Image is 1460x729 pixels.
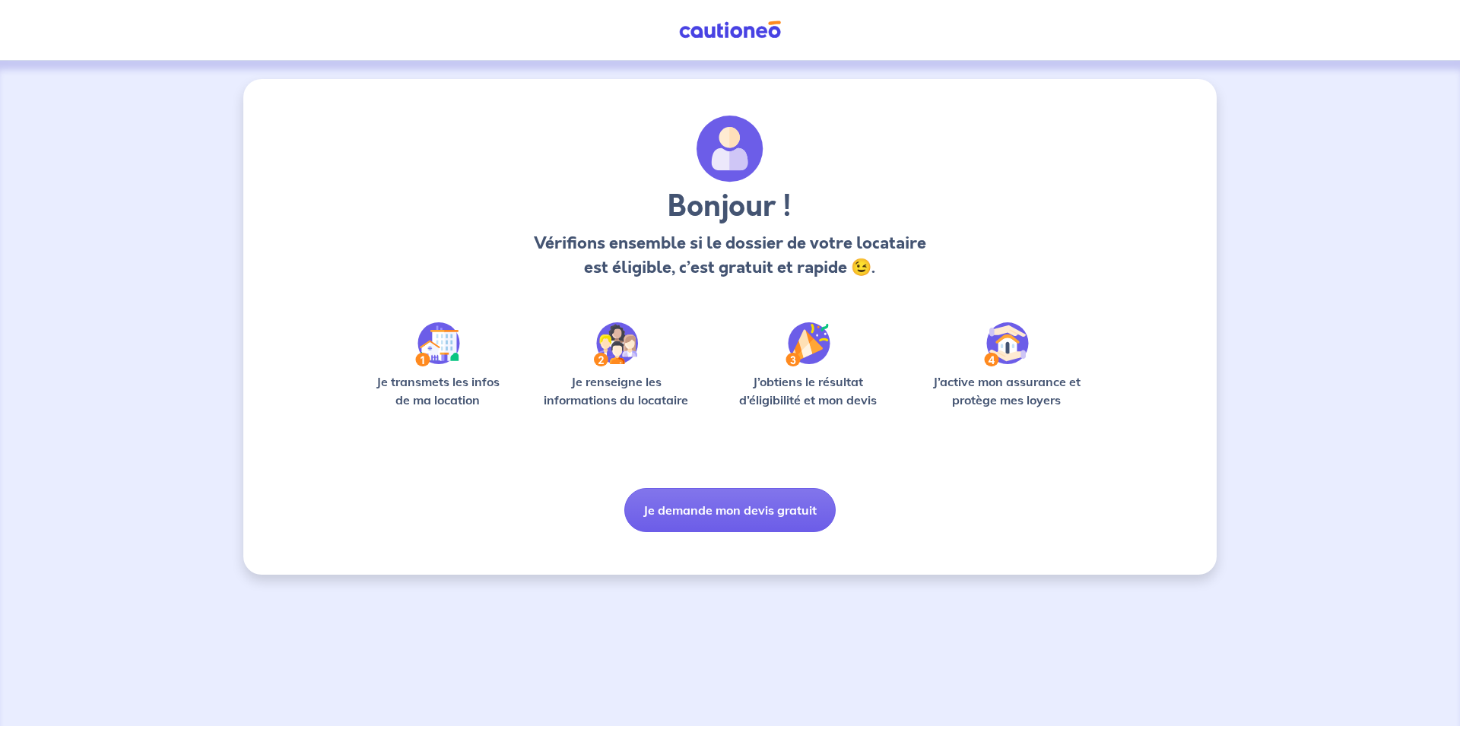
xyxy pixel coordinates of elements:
button: Je demande mon devis gratuit [624,488,836,532]
p: Vérifions ensemble si le dossier de votre locataire est éligible, c’est gratuit et rapide 😉. [529,231,930,280]
img: /static/bfff1cf634d835d9112899e6a3df1a5d/Step-4.svg [984,322,1029,366]
img: /static/f3e743aab9439237c3e2196e4328bba9/Step-3.svg [786,322,830,366]
img: archivate [697,116,763,182]
p: Je renseigne les informations du locataire [535,372,698,409]
img: Cautioneo [673,21,787,40]
p: J’active mon assurance et protège mes loyers [918,372,1095,409]
img: /static/90a569abe86eec82015bcaae536bd8e6/Step-1.svg [415,322,460,366]
img: /static/c0a346edaed446bb123850d2d04ad552/Step-2.svg [594,322,638,366]
p: Je transmets les infos de ma location [365,372,510,409]
p: J’obtiens le résultat d’éligibilité et mon devis [722,372,894,409]
h3: Bonjour ! [529,189,930,225]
